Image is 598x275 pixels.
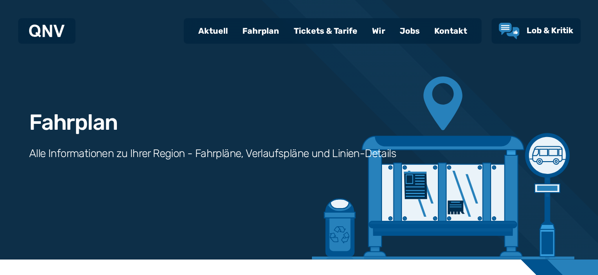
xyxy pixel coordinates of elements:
a: Tickets & Tarife [286,19,365,43]
h1: Fahrplan [29,112,117,133]
a: Wir [365,19,392,43]
span: Lob & Kritik [527,25,573,36]
a: Aktuell [191,19,235,43]
a: Lob & Kritik [499,23,573,39]
a: Kontakt [427,19,474,43]
img: QNV Logo [29,25,65,37]
a: Fahrplan [235,19,286,43]
h3: Alle Informationen zu Ihrer Region - Fahrpläne, Verlaufspläne und Linien-Details [29,146,396,161]
a: Jobs [392,19,427,43]
a: QNV Logo [29,22,65,40]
